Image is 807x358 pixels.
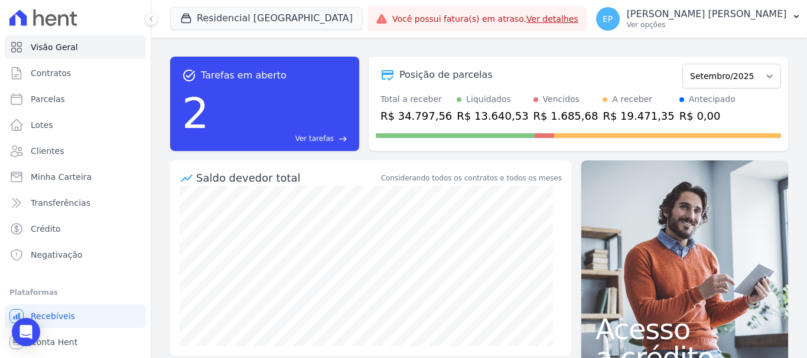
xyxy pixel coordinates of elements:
[381,173,562,183] div: Considerando todos os contratos e todos os meses
[679,108,736,124] div: R$ 0,00
[196,170,379,186] div: Saldo devedor total
[31,41,78,53] span: Visão Geral
[182,68,196,83] span: task_alt
[31,145,64,157] span: Clientes
[201,68,287,83] span: Tarefas em aberto
[31,67,71,79] span: Contratos
[31,249,83,261] span: Negativação
[603,108,674,124] div: R$ 19.471,35
[5,113,146,137] a: Lotes
[543,93,580,106] div: Vencidos
[380,108,452,124] div: R$ 34.797,56
[31,171,92,183] span: Minha Carteira
[689,93,736,106] div: Antecipado
[295,133,334,144] span: Ver tarefas
[5,139,146,163] a: Clientes
[170,7,363,29] button: Residencial [GEOGRAPHIC_DATA]
[612,93,652,106] div: A receber
[627,8,787,20] p: [PERSON_NAME] [PERSON_NAME]
[214,133,347,144] a: Ver tarefas east
[31,197,90,209] span: Transferências
[603,15,613,23] span: EP
[31,119,53,131] span: Lotes
[5,217,146,241] a: Crédito
[9,285,141,300] div: Plataformas
[5,35,146,59] a: Visão Geral
[526,14,578,24] a: Ver detalhes
[457,108,528,124] div: R$ 13.640,53
[627,20,787,29] p: Ver opções
[380,93,452,106] div: Total a receber
[466,93,511,106] div: Liquidados
[31,93,65,105] span: Parcelas
[31,310,75,322] span: Recebíveis
[5,330,146,354] a: Conta Hent
[533,108,598,124] div: R$ 1.685,68
[399,68,493,82] div: Posição de parcelas
[5,304,146,328] a: Recebíveis
[5,61,146,85] a: Contratos
[339,134,347,143] span: east
[5,87,146,111] a: Parcelas
[5,165,146,189] a: Minha Carteira
[31,223,61,235] span: Crédito
[392,13,578,25] span: Você possui fatura(s) em atraso.
[596,315,774,343] span: Acesso
[5,191,146,215] a: Transferências
[31,336,77,348] span: Conta Hent
[182,83,209,144] div: 2
[5,243,146,267] a: Negativação
[12,318,40,346] div: Open Intercom Messenger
